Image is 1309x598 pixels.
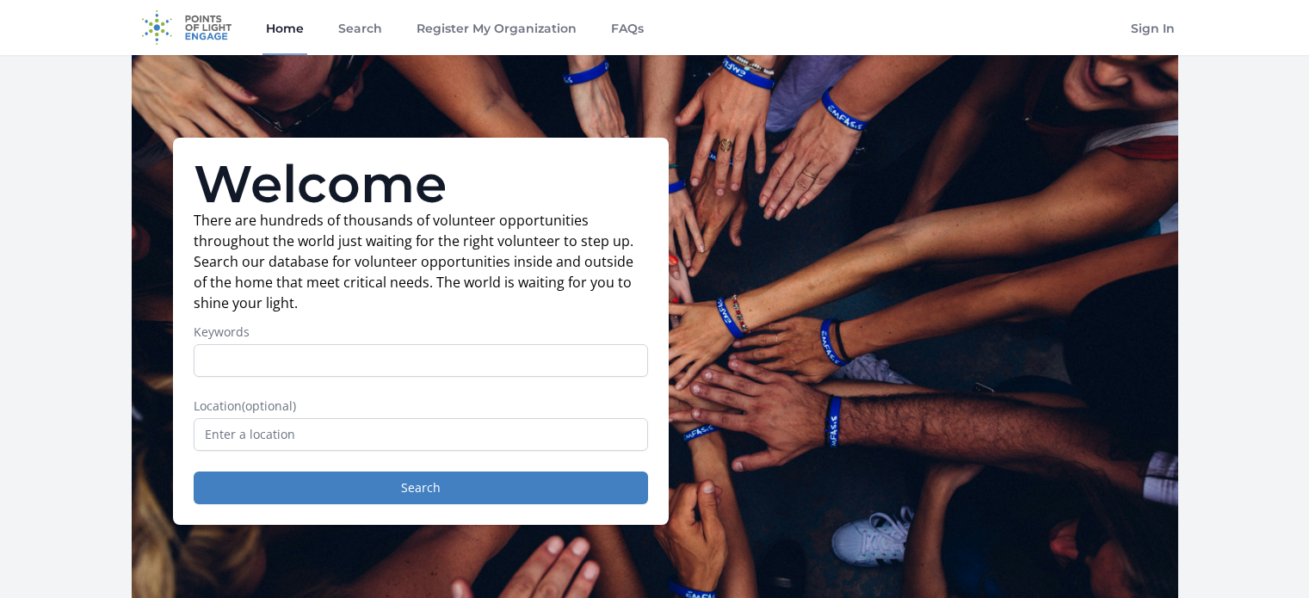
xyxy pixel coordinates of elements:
[242,398,296,414] span: (optional)
[194,398,648,415] label: Location
[194,418,648,451] input: Enter a location
[194,472,648,504] button: Search
[194,324,648,341] label: Keywords
[194,158,648,210] h1: Welcome
[194,210,648,313] p: There are hundreds of thousands of volunteer opportunities throughout the world just waiting for ...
